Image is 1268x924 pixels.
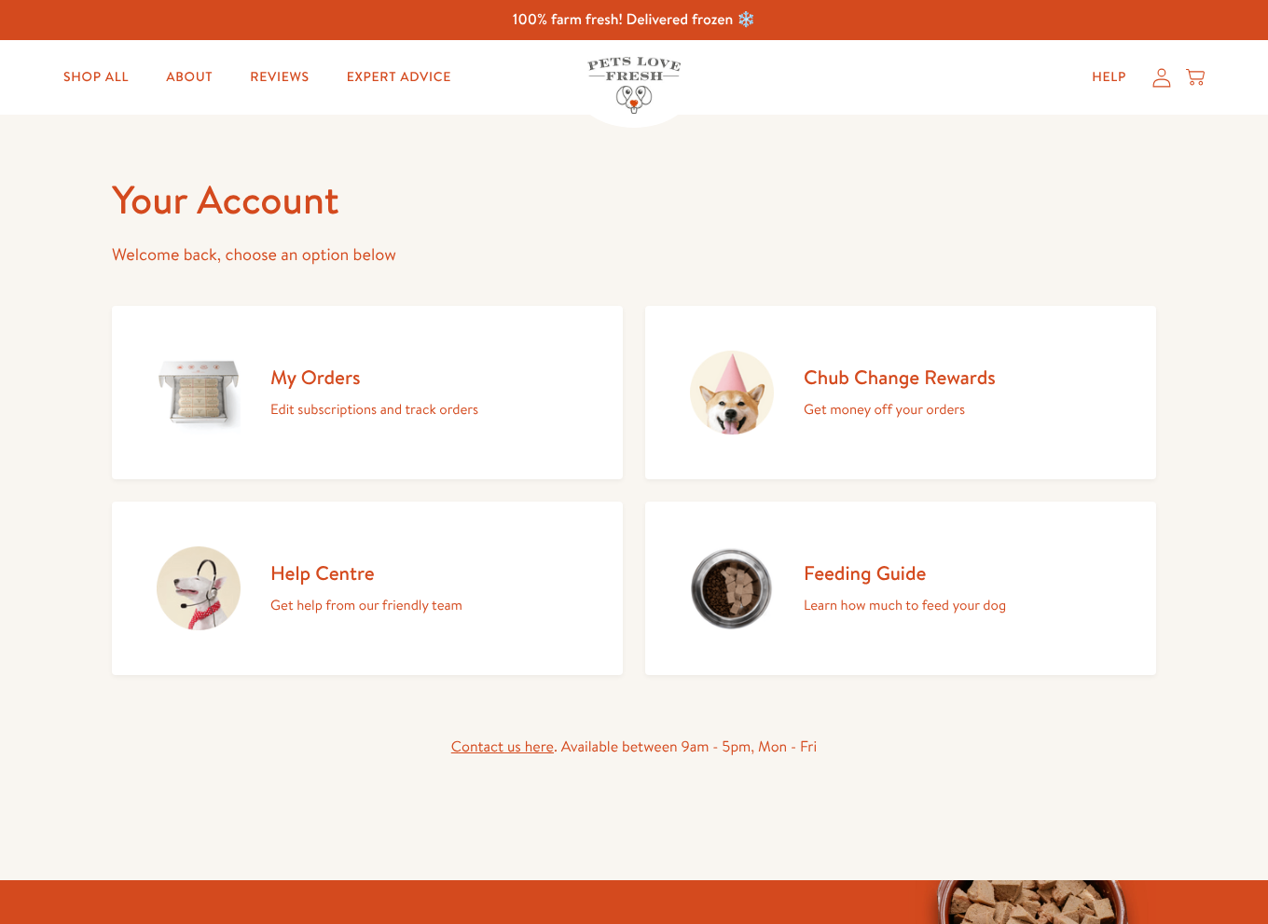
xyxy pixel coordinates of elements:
p: Get money off your orders [804,397,996,421]
p: Edit subscriptions and track orders [270,397,478,421]
a: Chub Change Rewards Get money off your orders [645,306,1156,479]
h2: Chub Change Rewards [804,365,996,390]
p: Learn how much to feed your dog [804,593,1006,617]
a: Expert Advice [332,59,466,96]
a: Shop All [48,59,144,96]
img: Pets Love Fresh [587,57,681,114]
h2: My Orders [270,365,478,390]
a: Help Centre Get help from our friendly team [112,502,623,675]
h2: Help Centre [270,560,462,586]
div: . Available between 9am - 5pm, Mon - Fri [112,735,1156,760]
h1: Your Account [112,174,1156,226]
a: My Orders Edit subscriptions and track orders [112,306,623,479]
a: Contact us here [451,737,554,757]
a: Reviews [235,59,324,96]
a: Feeding Guide Learn how much to feed your dog [645,502,1156,675]
p: Welcome back, choose an option below [112,241,1156,269]
a: About [151,59,227,96]
p: Get help from our friendly team [270,593,462,617]
h2: Feeding Guide [804,560,1006,586]
a: Help [1077,59,1141,96]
